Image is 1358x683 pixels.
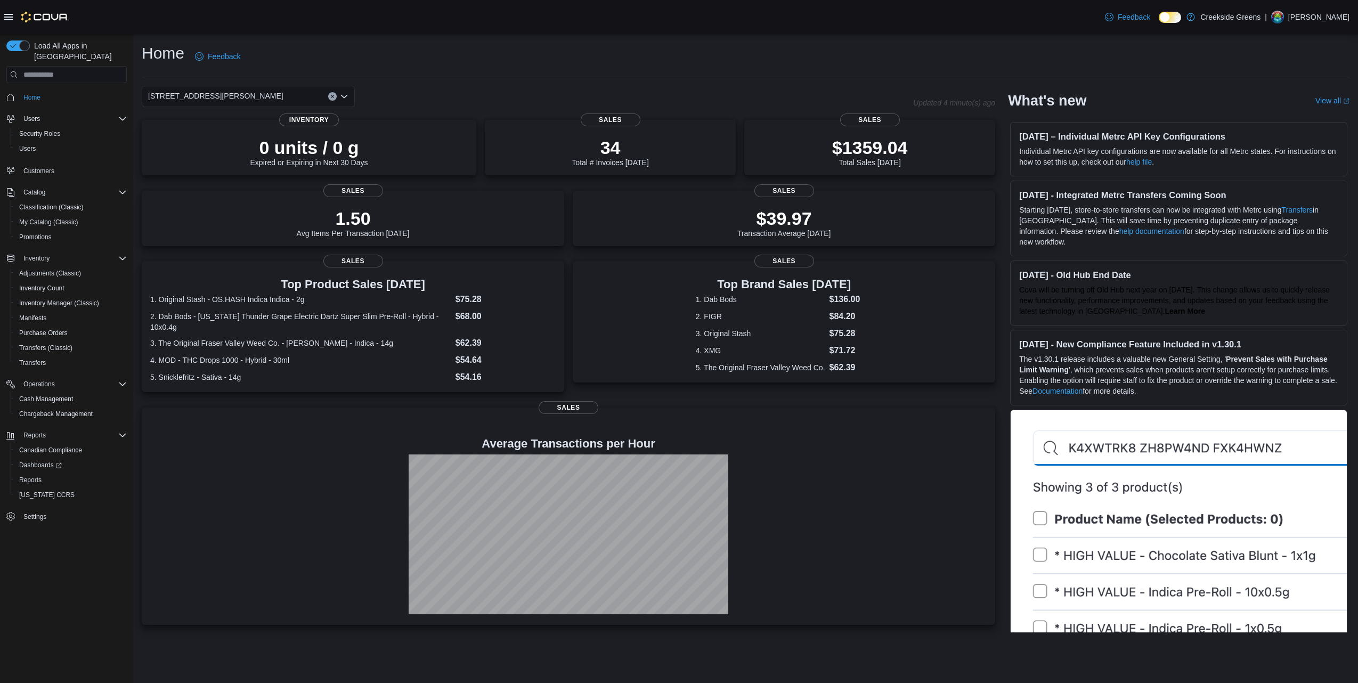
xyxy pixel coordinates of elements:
[15,342,127,354] span: Transfers (Classic)
[19,299,99,307] span: Inventory Manager (Classic)
[23,431,46,440] span: Reports
[21,12,69,22] img: Cova
[19,164,127,177] span: Customers
[15,356,50,369] a: Transfers
[15,327,127,339] span: Purchase Orders
[19,378,59,391] button: Operations
[11,458,131,473] a: Dashboards
[19,510,51,523] a: Settings
[15,408,127,420] span: Chargeback Management
[572,137,648,167] div: Total # Invoices [DATE]
[456,354,556,367] dd: $54.64
[15,489,79,501] a: [US_STATE] CCRS
[19,91,127,104] span: Home
[840,113,900,126] span: Sales
[11,392,131,406] button: Cash Management
[23,115,40,123] span: Users
[1343,98,1349,104] svg: External link
[11,340,131,355] button: Transfers (Classic)
[19,233,52,241] span: Promotions
[581,113,640,126] span: Sales
[737,208,831,238] div: Transaction Average [DATE]
[15,342,77,354] a: Transfers (Classic)
[19,144,36,153] span: Users
[1281,206,1313,214] a: Transfers
[1019,339,1338,349] h3: [DATE] - New Compliance Feature Included in v1.30.1
[148,90,283,102] span: [STREET_ADDRESS][PERSON_NAME]
[19,269,81,278] span: Adjustments (Classic)
[23,188,45,197] span: Catalog
[830,327,873,340] dd: $75.28
[696,311,825,322] dt: 2. FIGR
[11,473,131,487] button: Reports
[1126,158,1152,166] a: help file
[19,429,50,442] button: Reports
[11,355,131,370] button: Transfers
[19,129,60,138] span: Security Roles
[23,513,46,521] span: Settings
[150,372,451,383] dt: 5. Snicklefritz - Sativa - 14g
[1019,270,1338,280] h3: [DATE] - Old Hub End Date
[15,408,97,420] a: Chargeback Management
[328,92,337,101] button: Clear input
[737,208,831,229] p: $39.97
[1288,11,1349,23] p: [PERSON_NAME]
[150,355,451,365] dt: 4. MOD - THC Drops 1000 - Hybrid - 30ml
[19,476,42,484] span: Reports
[23,254,50,263] span: Inventory
[6,85,127,552] nav: Complex example
[11,200,131,215] button: Classification (Classic)
[15,393,77,405] a: Cash Management
[832,137,908,167] div: Total Sales [DATE]
[11,311,131,326] button: Manifests
[323,184,383,197] span: Sales
[19,378,127,391] span: Operations
[23,380,55,388] span: Operations
[15,489,127,501] span: Washington CCRS
[539,401,598,414] span: Sales
[150,294,451,305] dt: 1. Original Stash - OS.HASH Indica Indica - 2g
[11,443,131,458] button: Canadian Compliance
[1271,11,1284,23] div: Pat McCaffrey
[15,216,83,229] a: My Catalog (Classic)
[696,345,825,356] dt: 4. XMG
[913,99,995,107] p: Updated 4 minute(s) ago
[696,278,873,291] h3: Top Brand Sales [DATE]
[191,46,245,67] a: Feedback
[15,312,51,324] a: Manifests
[15,142,40,155] a: Users
[279,113,339,126] span: Inventory
[830,344,873,357] dd: $71.72
[1165,307,1205,315] a: Learn More
[1159,12,1181,23] input: Dark Mode
[830,293,873,306] dd: $136.00
[11,266,131,281] button: Adjustments (Classic)
[19,186,127,199] span: Catalog
[150,311,451,332] dt: 2. Dab Bods - [US_STATE] Thunder Grape Electric Dartz Super Slim Pre-Roll - Hybrid - 10x0.4g
[830,361,873,374] dd: $62.39
[150,437,987,450] h4: Average Transactions per Hour
[2,428,131,443] button: Reports
[1032,387,1083,395] a: Documentation
[19,165,59,177] a: Customers
[30,40,127,62] span: Load All Apps in [GEOGRAPHIC_DATA]
[15,327,72,339] a: Purchase Orders
[19,112,44,125] button: Users
[1008,92,1086,109] h2: What's new
[250,137,368,167] div: Expired or Expiring in Next 30 Days
[15,127,64,140] a: Security Roles
[208,51,240,62] span: Feedback
[19,112,127,125] span: Users
[2,251,131,266] button: Inventory
[572,137,648,158] p: 34
[19,429,127,442] span: Reports
[830,310,873,323] dd: $84.20
[11,141,131,156] button: Users
[15,297,127,310] span: Inventory Manager (Classic)
[15,231,127,243] span: Promotions
[15,459,66,471] a: Dashboards
[2,509,131,524] button: Settings
[696,362,825,373] dt: 5. The Original Fraser Valley Weed Co.
[456,310,556,323] dd: $68.00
